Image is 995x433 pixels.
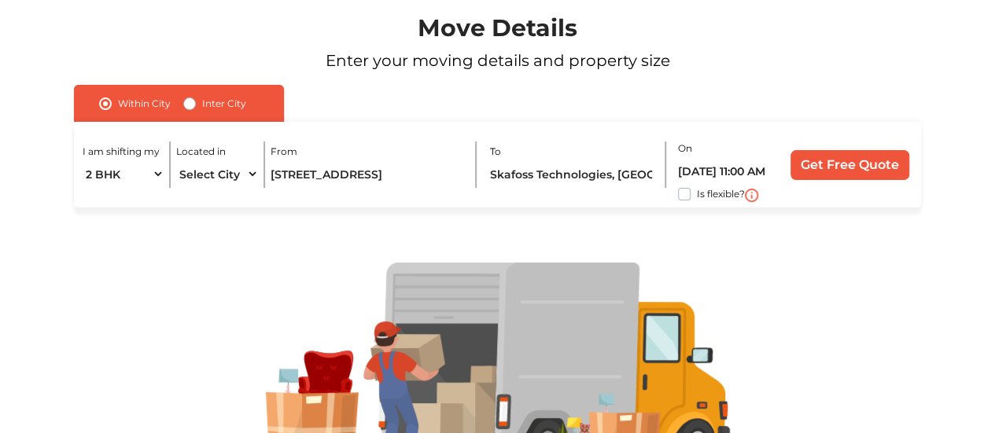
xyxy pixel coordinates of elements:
[202,94,246,113] label: Inter City
[271,145,297,159] label: From
[40,14,956,42] h1: Move Details
[118,94,171,113] label: Within City
[678,157,776,185] input: Select date
[490,145,501,159] label: To
[490,160,656,188] input: Locality
[40,49,956,72] p: Enter your moving details and property size
[745,189,758,202] img: i
[271,160,464,188] input: Locality
[678,141,692,156] label: On
[790,150,909,180] input: Get Free Quote
[697,185,745,201] label: Is flexible?
[176,145,226,159] label: Located in
[83,145,160,159] label: I am shifting my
